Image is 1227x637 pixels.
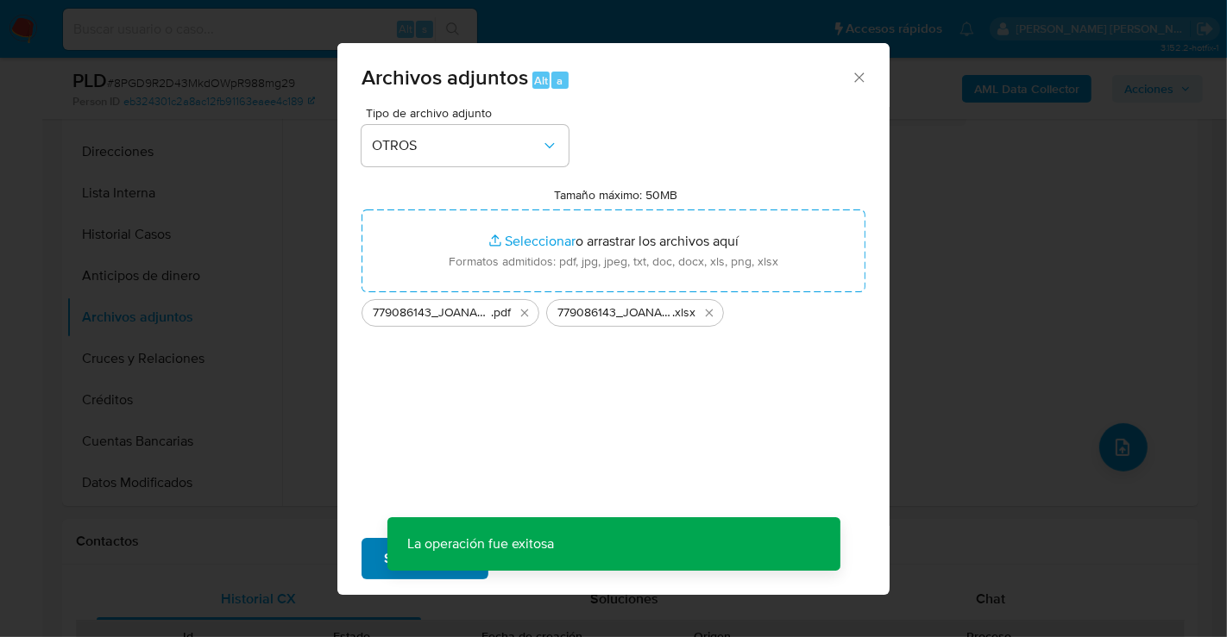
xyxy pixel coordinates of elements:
[491,304,511,322] span: .pdf
[373,304,491,322] span: 779086143_JOANAN [PERSON_NAME] VEGA_JUL25
[672,304,695,322] span: .xlsx
[557,304,672,322] span: 779086143_JOANAN [PERSON_NAME] VEGA_JUL25
[366,107,573,119] span: Tipo de archivo adjunto
[555,187,678,203] label: Tamaño máximo: 50MB
[372,137,541,154] span: OTROS
[362,292,865,327] ul: Archivos seleccionados
[699,303,720,323] button: Eliminar 779086143_JOANAN ANTONIO RAMOS VEGA_JUL25.xlsx
[362,62,528,92] span: Archivos adjuntos
[362,538,488,579] button: Subir archivo
[362,125,569,166] button: OTROS
[384,540,466,578] span: Subir archivo
[518,540,574,578] span: Cancelar
[851,69,866,84] button: Cerrar
[387,517,576,571] p: La operación fue exitosa
[534,72,548,89] span: Alt
[557,72,563,89] span: a
[514,303,535,323] button: Eliminar 779086143_JOANAN ANTONIO RAMOS VEGA_JUL25.pdf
